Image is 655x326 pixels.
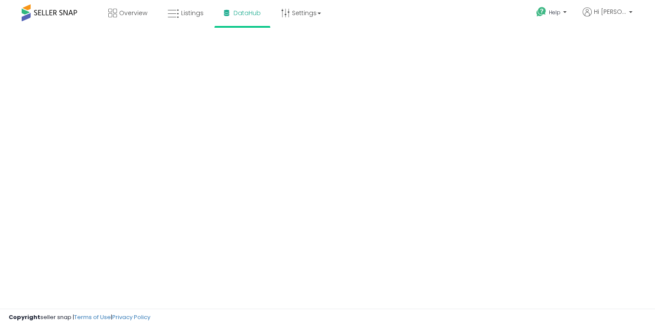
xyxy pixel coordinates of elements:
i: Get Help [536,6,547,17]
span: Help [549,9,561,16]
span: Listings [181,9,204,17]
span: DataHub [233,9,261,17]
a: Hi [PERSON_NAME] [583,7,632,27]
span: Overview [119,9,147,17]
span: Hi [PERSON_NAME] [594,7,626,16]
